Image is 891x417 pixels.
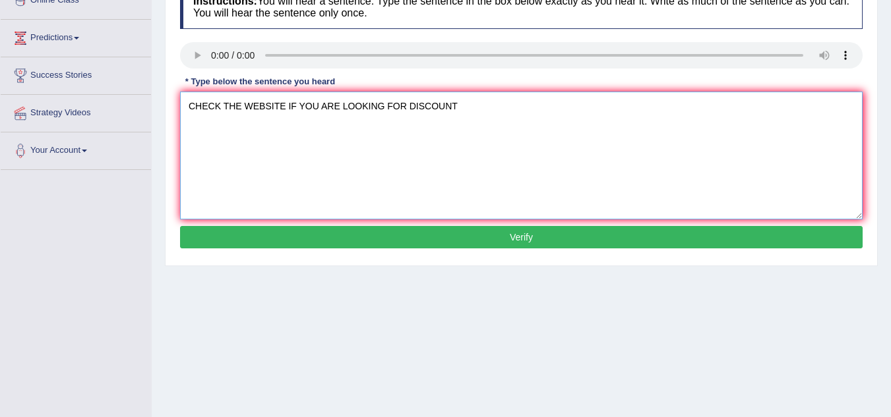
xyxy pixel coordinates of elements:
button: Verify [180,226,863,248]
a: Predictions [1,20,151,53]
a: Your Account [1,132,151,165]
a: Success Stories [1,57,151,90]
a: Strategy Videos [1,95,151,128]
div: * Type below the sentence you heard [180,75,340,88]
